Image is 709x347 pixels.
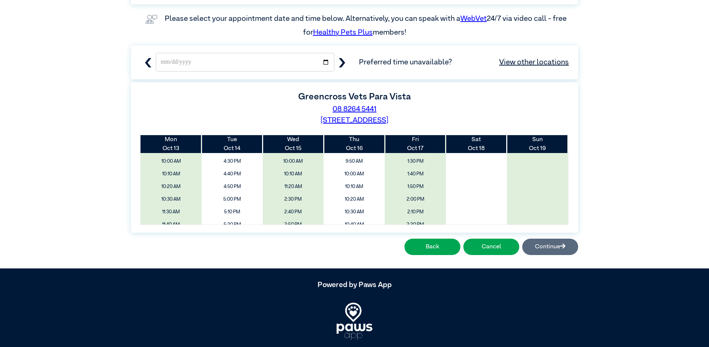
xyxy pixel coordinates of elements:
[265,169,321,179] span: 10:10 AM
[204,169,260,179] span: 4:40 PM
[387,181,443,192] span: 1:50 PM
[265,181,321,192] span: 11:20 AM
[326,207,382,217] span: 10:30 AM
[165,15,568,36] label: Please select your appointment date and time below. Alternatively, you can speak with a 24/7 via ...
[499,57,569,68] a: View other locations
[141,135,202,153] th: Oct 13
[204,194,260,205] span: 5:00 PM
[326,219,382,230] span: 10:40 AM
[204,181,260,192] span: 4:50 PM
[359,57,569,68] span: Preferred time unavailable?
[387,156,443,167] span: 1:30 PM
[204,156,260,167] span: 4:30 PM
[204,219,260,230] span: 5:20 PM
[507,135,568,153] th: Oct 19
[326,194,382,205] span: 10:20 AM
[313,29,373,36] a: Healthy Pets Plus
[460,15,487,22] a: WebVet
[387,194,443,205] span: 2:00 PM
[463,239,519,255] button: Cancel
[265,194,321,205] span: 2:30 PM
[265,156,321,167] span: 10:00 AM
[204,207,260,217] span: 5:10 PM
[326,181,382,192] span: 10:10 AM
[143,219,199,230] span: 11:40 AM
[131,280,578,289] h5: Powered by Paws App
[265,219,321,230] span: 2:50 PM
[263,135,324,153] th: Oct 15
[446,135,507,153] th: Oct 18
[387,219,443,230] span: 2:20 PM
[326,156,382,167] span: 9:50 AM
[387,207,443,217] span: 2:10 PM
[321,117,388,124] a: [STREET_ADDRESS]
[387,169,443,179] span: 1:40 PM
[143,207,199,217] span: 11:30 AM
[404,239,460,255] button: Back
[143,156,199,167] span: 10:00 AM
[265,207,321,217] span: 2:40 PM
[333,105,376,113] a: 08 8264 5441
[298,92,411,101] label: Greencross Vets Para Vista
[324,135,385,153] th: Oct 16
[385,135,446,153] th: Oct 17
[202,135,263,153] th: Oct 14
[326,169,382,179] span: 10:00 AM
[142,12,160,27] img: vet
[337,303,372,340] img: PawsApp
[143,194,199,205] span: 10:30 AM
[143,169,199,179] span: 10:10 AM
[143,181,199,192] span: 10:20 AM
